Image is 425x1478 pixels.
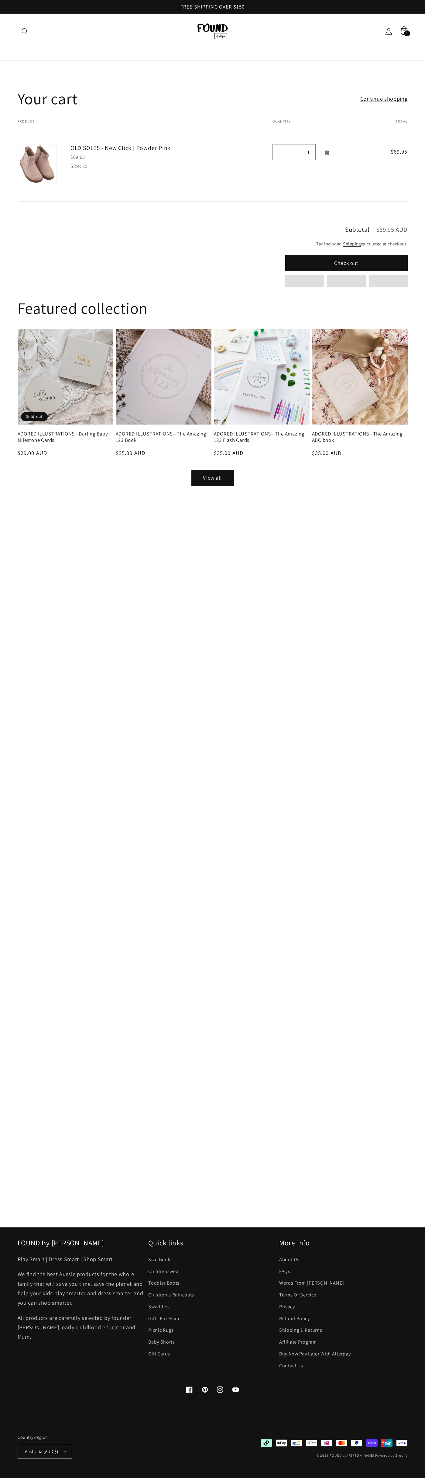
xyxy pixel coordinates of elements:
[18,1238,146,1247] h2: FOUND By [PERSON_NAME]
[82,163,87,169] dd: 25
[279,1324,322,1336] a: Shipping & Returns
[379,147,408,155] span: $69.95
[70,163,81,169] dt: Size:
[330,1453,374,1458] a: FOUND by [PERSON_NAME]
[148,1255,172,1265] a: Size Guide
[18,24,33,39] summary: Search
[279,1265,290,1277] a: FAQs
[148,1348,170,1360] a: Gift Cards
[321,146,333,160] a: Remove OLD SOLES - New Click | Powder Pink - 25
[286,144,302,161] input: Quantity for OLD SOLES - New Click | Powder Pink
[148,1301,170,1313] a: Swaddles
[285,255,408,271] button: Check out
[148,1324,174,1336] a: Picnic Rugs
[343,241,361,247] a: Shipping
[70,144,175,152] a: OLD SOLES - New Click | Powder Pink
[365,119,408,130] th: Total
[18,298,148,318] h2: Featured collection
[252,119,365,130] th: Quantity
[18,1434,72,1440] h2: Country/region
[279,1301,295,1313] a: Privacy
[345,227,369,233] h3: Subtotal
[18,89,77,109] h1: Your cart
[279,1238,408,1247] h2: More Info
[191,470,234,486] a: View all products in the Products collection
[18,1444,72,1459] button: Australia (AUD $)
[18,1313,146,1342] p: All products are carefully selected by founder [PERSON_NAME], early childhood educator and Mum.
[18,119,252,130] th: Product
[148,1238,277,1247] h2: Quick links
[279,1289,316,1301] a: Terms Of Service
[214,431,310,444] a: ADORED ILLUSTRATIONS - The Amazing 123 Flash Cards
[18,1269,146,1307] p: We find the best Aussie products for the whole family that will save you time, save the planet an...
[148,1336,175,1348] a: Baby Shorts
[148,1265,180,1277] a: Childrenswear
[18,431,113,444] a: ADORED ILLUSTRATIONS - Darling Baby Milestone Cards
[148,1313,179,1324] a: Gifts For Mum
[70,154,175,161] div: $69.95
[406,30,408,36] span: 1
[279,1255,300,1265] a: About Us
[18,1254,146,1264] p: Play Smart | Dress Smart | Shop Smart
[197,23,228,39] img: FOUND By Flynn logo
[312,431,408,444] a: ADORED ILLUSTRATIONS - The Amazing ABC book
[317,1453,374,1458] small: © 2025,
[285,241,408,247] small: Tax included. calculated at checkout.
[279,1348,351,1360] a: Buy Now Pay Later With Afterpay
[116,431,211,444] a: ADORED ILLUSTRATIONS - The Amazing 123 Book
[148,1277,180,1289] a: Toddler Boots
[375,1453,408,1458] a: Powered by Shopify
[360,94,408,103] a: Continue shopping
[279,1277,344,1289] a: Words From [PERSON_NAME]
[279,1336,317,1348] a: Affiliate Program
[376,227,408,233] p: $69.95 AUD
[279,1360,303,1372] a: Contact Us
[148,1289,194,1301] a: Children's Raincoats
[279,1313,310,1324] a: Refund Policy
